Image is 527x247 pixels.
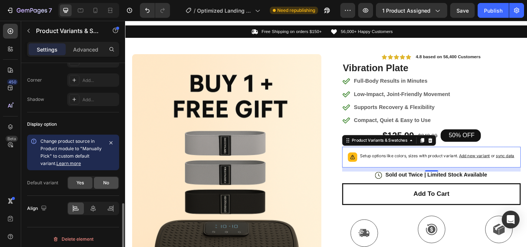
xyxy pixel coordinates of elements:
[103,180,109,186] span: No
[140,3,170,18] div: Undo/Redo
[3,3,55,18] button: 7
[125,21,527,247] iframe: Design area
[253,92,343,99] strong: Supports Recovery & Flexibility
[194,7,196,14] span: /
[82,77,117,84] div: Add...
[484,7,503,14] div: Publish
[382,7,431,14] span: 1 product assigned
[76,180,84,186] span: Yes
[197,7,252,14] span: Optimized Landing Page Template
[288,167,401,175] p: Sold out Twice | Limited Stock Available
[253,107,338,113] strong: Compact, Quiet & Easy to Use
[37,46,58,53] p: Settings
[7,79,18,85] div: 450
[478,3,509,18] button: Publish
[27,121,57,128] div: Display option
[253,77,360,86] p: Low-Impact, Joint-Friendly Movement
[27,180,58,186] div: Default variant
[27,96,44,103] div: Shadow
[240,45,438,60] h1: Vibration Plate
[284,121,321,135] div: $125.99
[324,122,347,134] div: $249.99
[40,138,102,166] span: Change product source in Product module to "Manually Pick" to custom default variant.
[372,122,388,132] div: OFF
[322,37,394,42] strong: 4.8 based on 56,400 Customers
[502,211,520,228] div: Open Intercom Messenger
[260,146,431,153] p: Setup options like colors, sizes with product variant.
[253,62,360,71] p: Full-Body Results in Minutes
[410,146,431,152] span: sync data
[53,235,94,244] div: Delete element
[404,146,431,152] span: or
[82,96,117,103] div: Add...
[36,26,99,35] p: Product Variants & Swatches
[6,136,18,142] div: Beta
[376,3,447,18] button: 1 product assigned
[27,204,48,214] div: Align
[456,7,469,14] span: Save
[49,6,52,15] p: 7
[27,233,119,245] button: Delete element
[450,3,475,18] button: Save
[240,180,438,204] button: Add to cart
[73,46,98,53] p: Advanced
[277,7,315,14] span: Need republishing
[357,122,372,132] div: 50%
[249,129,314,136] div: Product Variants & Swatches
[56,161,81,166] a: Learn more
[27,77,42,83] div: Corner
[370,146,404,152] span: Add new variant
[319,187,359,197] div: Add to cart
